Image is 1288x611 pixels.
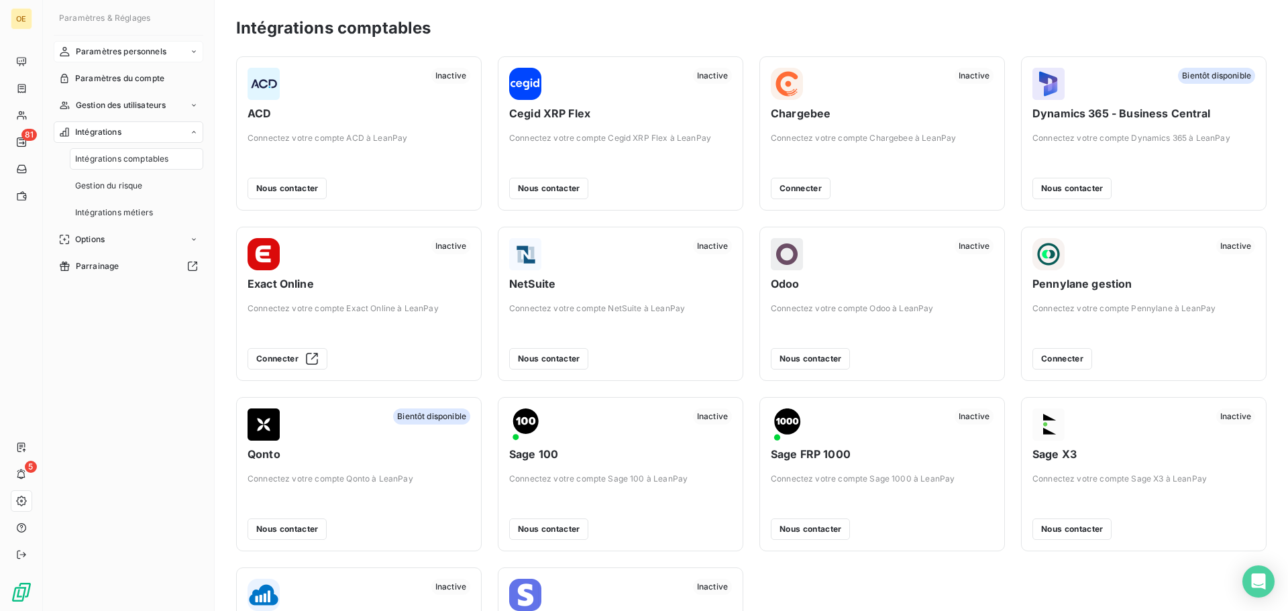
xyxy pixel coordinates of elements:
span: Bientôt disponible [1178,68,1255,84]
a: Paramètres du compte [54,68,203,89]
div: OE [11,8,32,30]
img: Cegid XRP Flex logo [509,68,541,100]
img: Dynamics 365 - Business Central logo [1032,68,1065,100]
span: Inactive [431,68,470,84]
span: Connectez votre compte Sage 1000 à LeanPay [771,473,994,485]
span: Inactive [693,408,732,425]
img: Chargebee logo [771,68,803,100]
button: Nous contacter [771,348,850,370]
button: Connecter [1032,348,1092,370]
span: 81 [21,129,37,141]
span: Sage X3 [1032,446,1255,462]
img: Sage FRP 1000 logo [771,408,803,441]
img: Sage X3 logo [1032,408,1065,441]
span: Inactive [1216,238,1255,254]
button: Nous contacter [248,518,327,540]
img: Odoo logo [771,238,803,270]
span: Paramètres personnels [76,46,166,58]
span: Paramètres & Réglages [59,13,150,23]
span: Intégrations [75,126,121,138]
span: Options [75,233,105,245]
h3: Intégrations comptables [236,16,431,40]
span: Inactive [955,408,994,425]
span: Connectez votre compte Qonto à LeanPay [248,473,470,485]
img: Sellsy logo [248,579,280,611]
span: Connectez votre compte Chargebee à LeanPay [771,132,994,144]
span: Inactive [693,579,732,595]
span: Connectez votre compte Odoo à LeanPay [771,302,994,315]
button: Nous contacter [1032,518,1112,540]
button: Nous contacter [771,518,850,540]
img: Stripe Billing logo [509,579,541,611]
span: Connectez votre compte Dynamics 365 à LeanPay [1032,132,1255,144]
span: Connectez votre compte Sage X3 à LeanPay [1032,473,1255,485]
img: NetSuite logo [509,238,541,270]
img: Pennylane gestion logo [1032,238,1065,270]
span: Connectez votre compte NetSuite à LeanPay [509,302,732,315]
span: Inactive [1216,408,1255,425]
span: Connectez votre compte Cegid XRP Flex à LeanPay [509,132,732,144]
span: Chargebee [771,105,994,121]
span: Inactive [431,238,470,254]
span: Paramètres du compte [75,72,164,85]
img: Qonto logo [248,408,280,441]
span: Exact Online [248,276,470,292]
span: Pennylane gestion [1032,276,1255,292]
img: Exact Online logo [248,238,280,270]
img: ACD logo [248,68,280,100]
span: Qonto [248,446,470,462]
a: Intégrations métiers [70,202,203,223]
span: Intégrations métiers [75,207,153,219]
span: Sage 100 [509,446,732,462]
span: NetSuite [509,276,732,292]
span: Sage FRP 1000 [771,446,994,462]
a: Parrainage [54,256,203,277]
span: Connectez votre compte Sage 100 à LeanPay [509,473,732,485]
button: Nous contacter [1032,178,1112,199]
span: Inactive [955,238,994,254]
div: Open Intercom Messenger [1242,565,1275,598]
span: Intégrations comptables [75,153,168,165]
span: Gestion des utilisateurs [76,99,166,111]
span: Inactive [693,238,732,254]
button: Nous contacter [509,348,588,370]
span: Dynamics 365 - Business Central [1032,105,1255,121]
span: Bientôt disponible [393,408,470,425]
img: Sage 100 logo [509,408,541,441]
span: 5 [25,461,37,473]
span: Cegid XRP Flex [509,105,732,121]
span: Parrainage [76,260,119,272]
span: Connectez votre compte Pennylane à LeanPay [1032,302,1255,315]
button: Nous contacter [509,178,588,199]
button: Connecter [771,178,830,199]
span: Inactive [431,579,470,595]
img: Logo LeanPay [11,581,32,603]
button: Nous contacter [248,178,327,199]
span: ACD [248,105,470,121]
button: Nous contacter [509,518,588,540]
a: Intégrations comptables [70,148,203,170]
button: Connecter [248,348,327,370]
span: Connectez votre compte Exact Online à LeanPay [248,302,470,315]
span: Connectez votre compte ACD à LeanPay [248,132,470,144]
span: Inactive [955,68,994,84]
span: Inactive [693,68,732,84]
span: Odoo [771,276,994,292]
a: Gestion du risque [70,175,203,197]
span: Gestion du risque [75,180,143,192]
